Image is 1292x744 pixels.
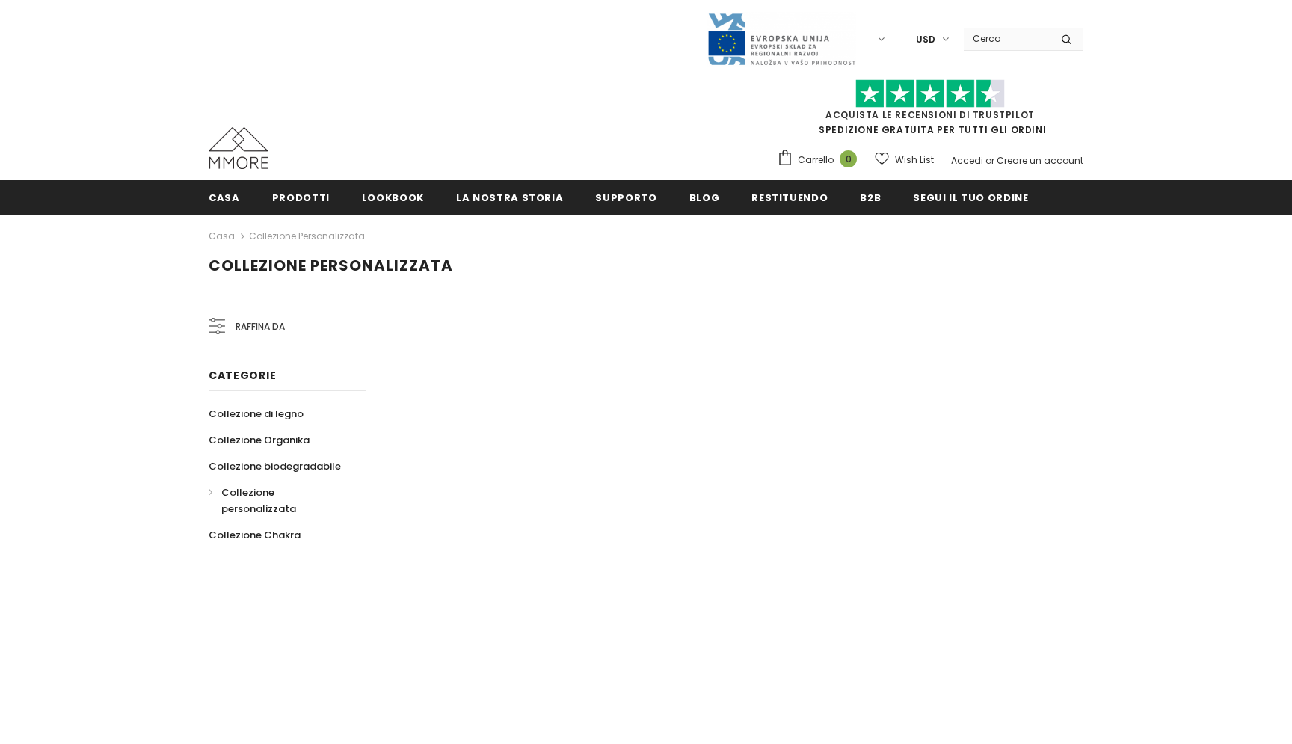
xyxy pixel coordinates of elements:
[362,180,424,214] a: Lookbook
[272,191,330,205] span: Prodotti
[997,154,1083,167] a: Creare un account
[272,180,330,214] a: Prodotti
[209,180,240,214] a: Casa
[209,401,304,427] a: Collezione di legno
[751,191,828,205] span: Restituendo
[456,180,563,214] a: La nostra storia
[916,32,935,47] span: USD
[249,230,365,242] a: Collezione personalizzata
[209,427,310,453] a: Collezione Organika
[456,191,563,205] span: La nostra storia
[825,108,1035,121] a: Acquista le recensioni di TrustPilot
[707,12,856,67] img: Javni Razpis
[875,147,934,173] a: Wish List
[209,528,301,542] span: Collezione Chakra
[798,153,834,167] span: Carrello
[985,154,994,167] span: or
[209,522,301,548] a: Collezione Chakra
[209,191,240,205] span: Casa
[964,28,1050,49] input: Search Site
[209,433,310,447] span: Collezione Organika
[860,180,881,214] a: B2B
[913,180,1028,214] a: Segui il tuo ordine
[209,255,453,276] span: Collezione personalizzata
[689,180,720,214] a: Blog
[209,453,341,479] a: Collezione biodegradabile
[777,149,864,171] a: Carrello 0
[751,180,828,214] a: Restituendo
[595,180,656,214] a: supporto
[860,191,881,205] span: B2B
[209,459,341,473] span: Collezione biodegradabile
[855,79,1005,108] img: Fidati di Pilot Stars
[777,86,1083,136] span: SPEDIZIONE GRATUITA PER TUTTI GLI ORDINI
[689,191,720,205] span: Blog
[951,154,983,167] a: Accedi
[840,150,857,167] span: 0
[895,153,934,167] span: Wish List
[236,319,285,335] span: Raffina da
[913,191,1028,205] span: Segui il tuo ordine
[209,227,235,245] a: Casa
[209,127,268,169] img: Casi MMORE
[707,32,856,45] a: Javni Razpis
[595,191,656,205] span: supporto
[209,407,304,421] span: Collezione di legno
[362,191,424,205] span: Lookbook
[209,479,349,522] a: Collezione personalizzata
[209,368,276,383] span: Categorie
[221,485,296,516] span: Collezione personalizzata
